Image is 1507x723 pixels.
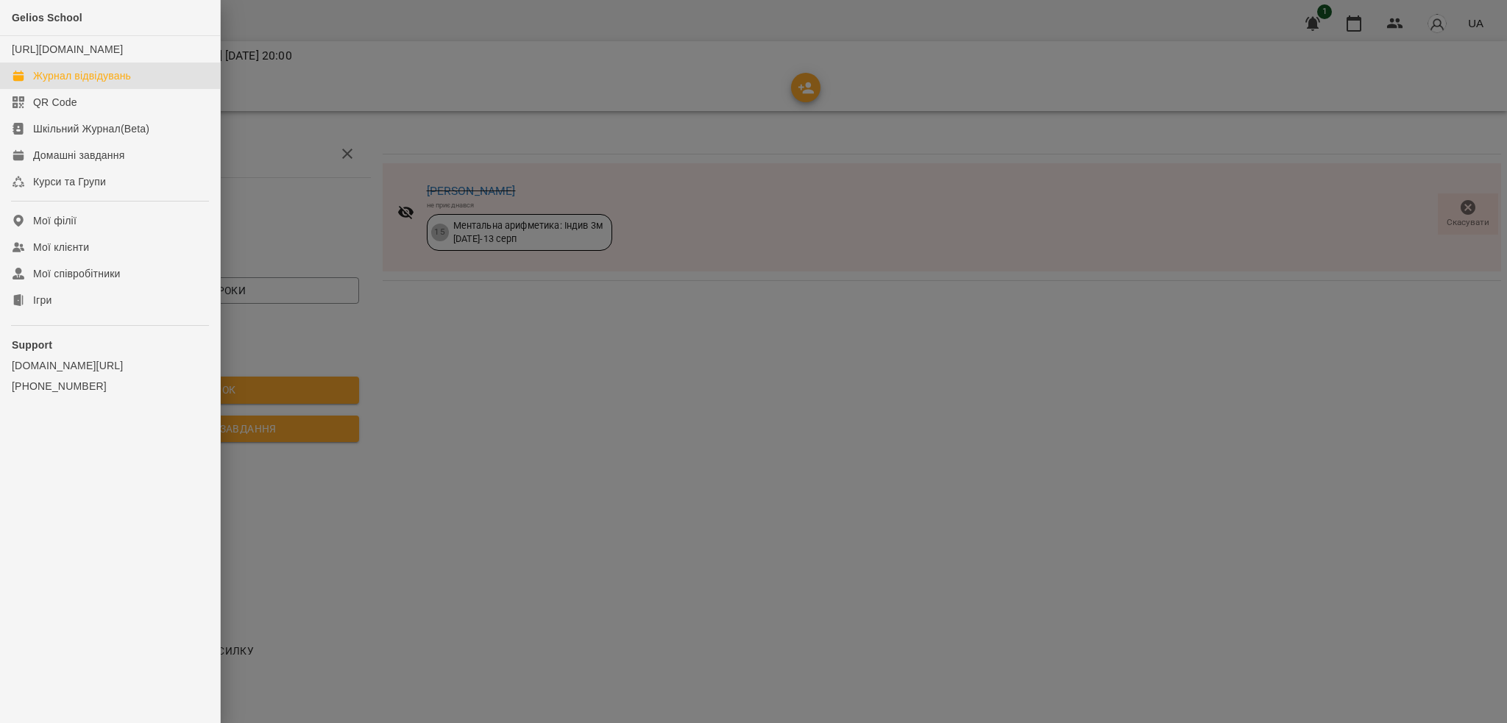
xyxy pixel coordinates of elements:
[12,12,82,24] span: Gelios School
[33,174,106,189] div: Курси та Групи
[33,213,77,228] div: Мої філії
[33,266,121,281] div: Мої співробітники
[12,338,208,352] p: Support
[33,293,52,307] div: Ігри
[12,358,208,373] a: [DOMAIN_NAME][URL]
[33,121,149,136] div: Шкільний Журнал(Beta)
[12,43,123,55] a: [URL][DOMAIN_NAME]
[33,240,89,254] div: Мої клієнти
[33,68,131,83] div: Журнал відвідувань
[12,379,208,393] a: [PHONE_NUMBER]
[33,148,124,163] div: Домашні завдання
[33,95,77,110] div: QR Code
